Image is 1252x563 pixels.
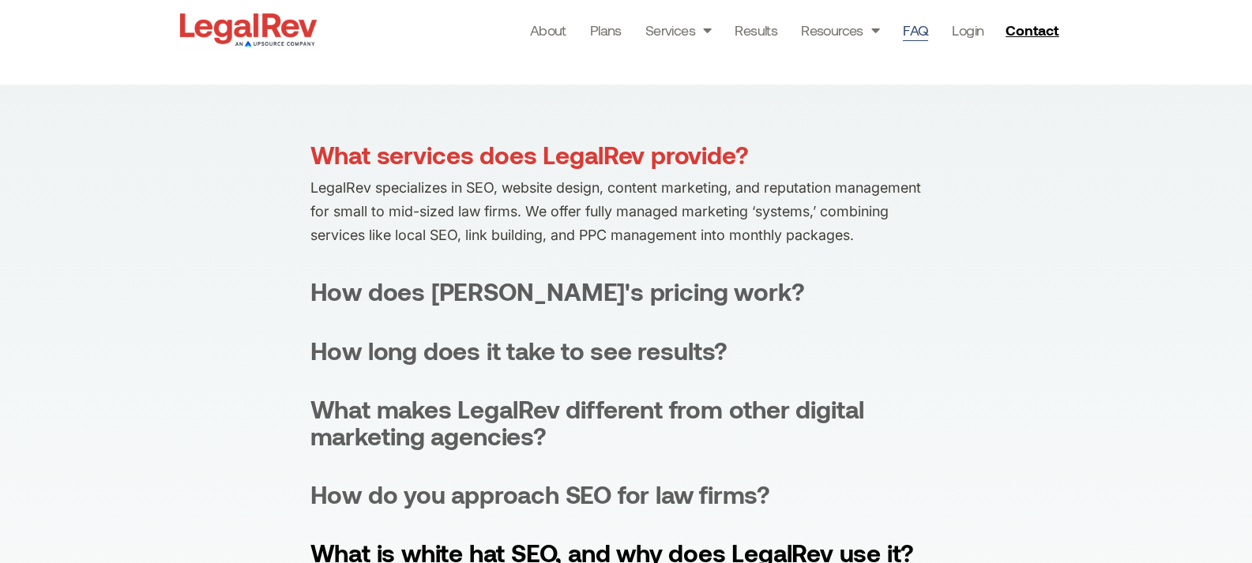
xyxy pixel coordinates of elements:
summary: How does [PERSON_NAME]'s pricing work? [310,278,942,305]
div: How long does it take to see results? [310,337,728,364]
summary: What makes LegalRev different from other digital marketing agencies? [310,396,942,449]
a: FAQ [903,19,928,41]
summary: What services does LegalRev provide? [310,141,942,168]
summary: How long does it take to see results? [310,337,942,364]
summary: How do you approach SEO for law firms? [310,481,942,508]
a: Services [645,19,712,41]
a: Resources [801,19,879,41]
span: Contact [1006,23,1058,37]
a: About [530,19,566,41]
div: How do you approach SEO for law firms? [310,481,771,508]
a: Login [952,19,983,41]
div: What services does LegalRev provide? [310,141,749,168]
a: Plans [590,19,622,41]
nav: Menu [530,19,984,41]
p: LegalRev specializes in SEO, website design, content marketing, and reputation management for sma... [310,176,942,247]
a: Contact [999,17,1069,43]
div: How does [PERSON_NAME]'s pricing work? [310,278,805,305]
a: Results [735,19,777,41]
